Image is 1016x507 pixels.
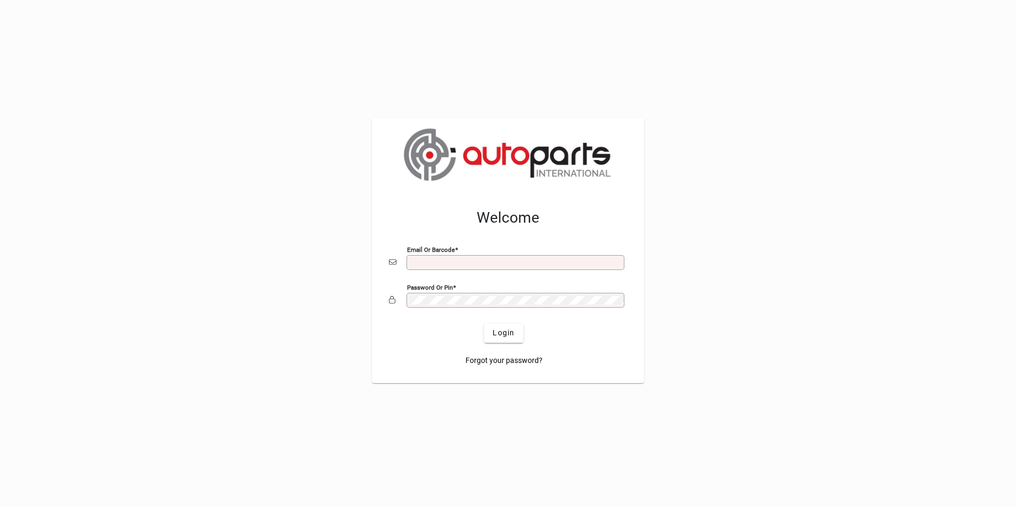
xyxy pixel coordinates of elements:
[493,327,514,339] span: Login
[389,209,627,227] h2: Welcome
[461,351,547,370] a: Forgot your password?
[407,283,453,291] mat-label: Password or Pin
[407,246,455,253] mat-label: Email or Barcode
[484,324,523,343] button: Login
[465,355,543,366] span: Forgot your password?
